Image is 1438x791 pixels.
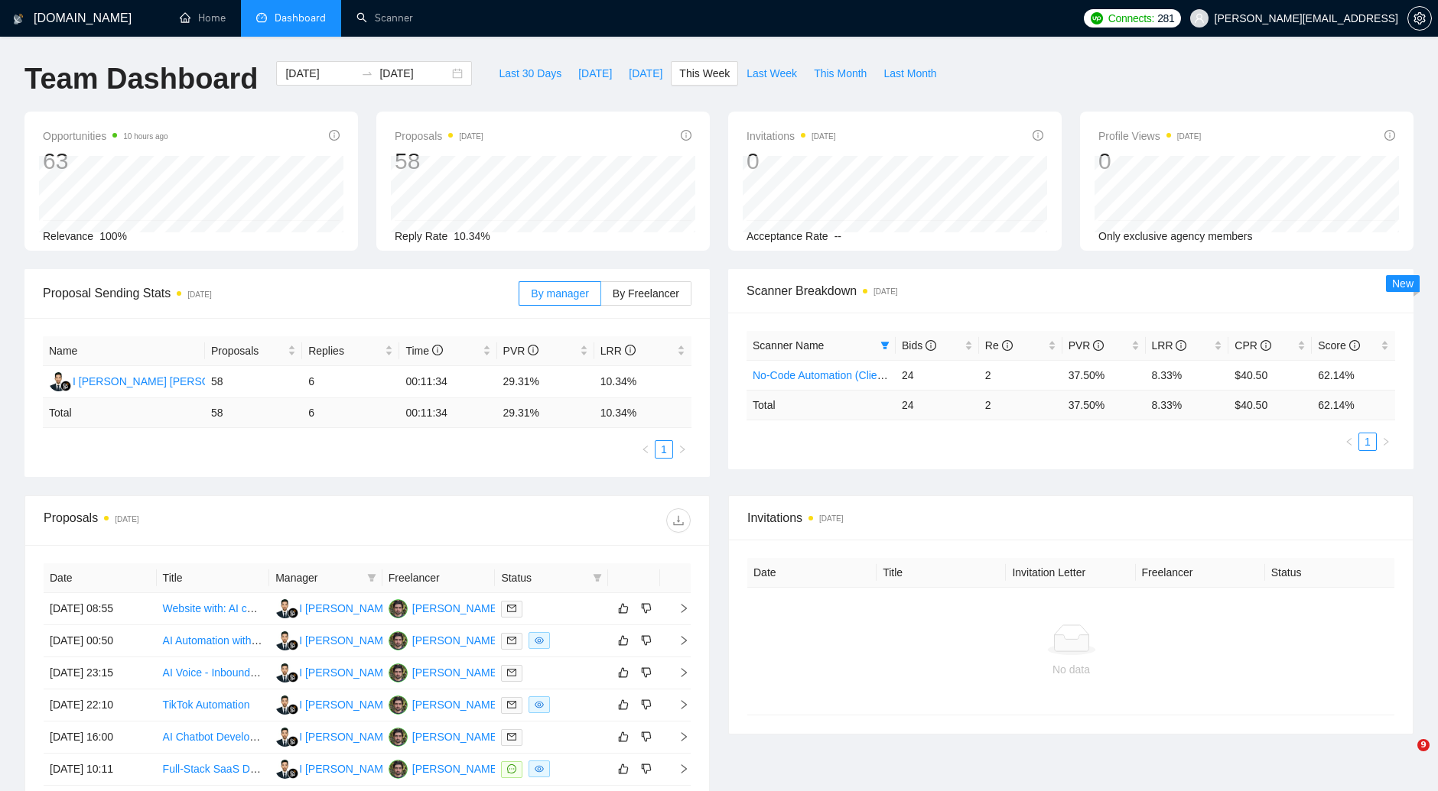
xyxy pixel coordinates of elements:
[1098,127,1201,145] span: Profile Views
[738,61,805,86] button: Last Week
[874,287,897,296] time: [DATE]
[1265,558,1394,588] th: Status
[163,602,518,614] a: Website with: AI chatbot, custom AI engine, user reviews, google maps API
[666,603,689,614] span: right
[641,699,652,711] span: dislike
[275,601,484,614] a: IGI [PERSON_NAME] [PERSON_NAME]
[275,762,484,774] a: IGI [PERSON_NAME] [PERSON_NAME]
[497,366,594,398] td: 29.31%
[902,339,936,352] span: Bids
[163,731,400,743] a: AI Chatbot Development for Document Interaction
[1340,433,1358,451] li: Previous Page
[299,632,484,649] div: I [PERSON_NAME] [PERSON_NAME]
[275,569,361,586] span: Manager
[578,65,612,82] span: [DATE]
[395,127,483,145] span: Proposals
[399,398,496,428] td: 00:11:34
[637,695,656,714] button: dislike
[655,440,673,459] li: 1
[275,631,294,650] img: IG
[356,11,413,24] a: searchScanner
[614,599,633,618] button: like
[1235,339,1270,352] span: CPR
[747,127,836,145] span: Invitations
[1157,10,1174,27] span: 281
[1033,130,1043,141] span: info-circle
[43,284,519,303] span: Proposal Sending Stats
[1407,12,1432,24] a: setting
[1098,230,1253,242] span: Only exclusive agency members
[614,728,633,746] button: like
[507,636,516,645] span: mail
[389,762,500,774] a: TF[PERSON_NAME]
[528,345,538,355] span: info-circle
[666,763,689,774] span: right
[275,663,294,682] img: IG
[1358,433,1377,451] li: 1
[1318,339,1359,352] span: Score
[1176,340,1186,351] span: info-circle
[412,728,500,745] div: [PERSON_NAME]
[389,601,500,614] a: TF[PERSON_NAME]
[614,695,633,714] button: like
[364,566,379,589] span: filter
[275,599,294,618] img: IG
[44,689,157,721] td: [DATE] 22:10
[507,732,516,741] span: mail
[747,147,836,176] div: 0
[637,760,656,778] button: dislike
[667,514,690,527] span: download
[535,700,544,709] span: eye
[636,440,655,459] li: Previous Page
[412,664,500,681] div: [PERSON_NAME]
[1377,433,1395,451] li: Next Page
[1146,360,1229,390] td: 8.33%
[747,65,797,82] span: Last Week
[1381,437,1391,446] span: right
[1194,13,1205,24] span: user
[679,65,730,82] span: This Week
[1384,130,1395,141] span: info-circle
[535,764,544,773] span: eye
[43,230,93,242] span: Relevance
[454,230,490,242] span: 10.34%
[205,398,302,428] td: 58
[395,147,483,176] div: 58
[629,65,662,82] span: [DATE]
[389,663,408,682] img: TF
[412,696,500,713] div: [PERSON_NAME]
[637,599,656,618] button: dislike
[805,61,875,86] button: This Month
[753,339,824,352] span: Scanner Name
[1108,10,1154,27] span: Connects:
[157,563,270,593] th: Title
[593,573,602,582] span: filter
[163,763,734,775] a: Full-Stack SaaS Developer for [DOMAIN_NAME] MVP (AI YouTube Video Generator) - (ALREADY HAVE SOME...
[157,754,270,786] td: Full-Stack SaaS Developer for Tube.so MVP (AI YouTube Video Generator) - (ALREADY HAVE SOME CODE)
[302,398,399,428] td: 6
[666,508,691,533] button: download
[637,663,656,682] button: dislike
[814,65,867,82] span: This Month
[389,695,408,715] img: TF
[389,631,408,650] img: TF
[123,132,168,141] time: 10 hours ago
[205,366,302,398] td: 58
[594,366,691,398] td: 10.34%
[618,666,629,679] span: like
[834,230,841,242] span: --
[211,342,285,359] span: Proposals
[389,728,408,747] img: TF
[666,635,689,646] span: right
[43,398,205,428] td: Total
[379,65,449,82] input: End date
[753,369,922,381] a: No-Code Automation (Client Filters)
[275,666,484,678] a: IGI [PERSON_NAME] [PERSON_NAME]
[115,515,138,524] time: [DATE]
[308,342,382,359] span: Replies
[1177,132,1201,141] time: [DATE]
[395,230,447,242] span: Reply Rate
[44,657,157,689] td: [DATE] 23:15
[205,336,302,366] th: Proposals
[625,345,636,355] span: info-circle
